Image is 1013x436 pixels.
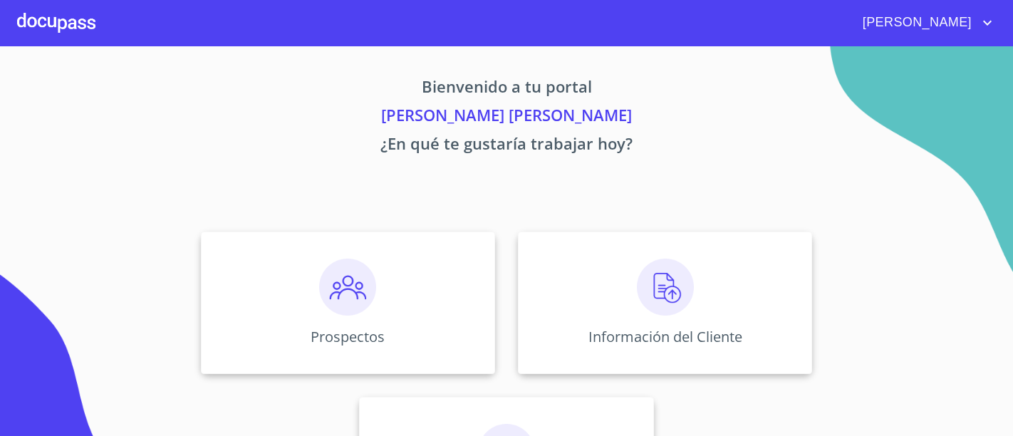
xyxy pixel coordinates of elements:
p: Bienvenido a tu portal [68,75,945,103]
span: [PERSON_NAME] [852,11,979,34]
img: prospectos.png [319,259,376,316]
p: [PERSON_NAME] [PERSON_NAME] [68,103,945,132]
p: Prospectos [311,327,385,346]
img: carga.png [637,259,694,316]
button: account of current user [852,11,996,34]
p: Información del Cliente [588,327,742,346]
p: ¿En qué te gustaría trabajar hoy? [68,132,945,160]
